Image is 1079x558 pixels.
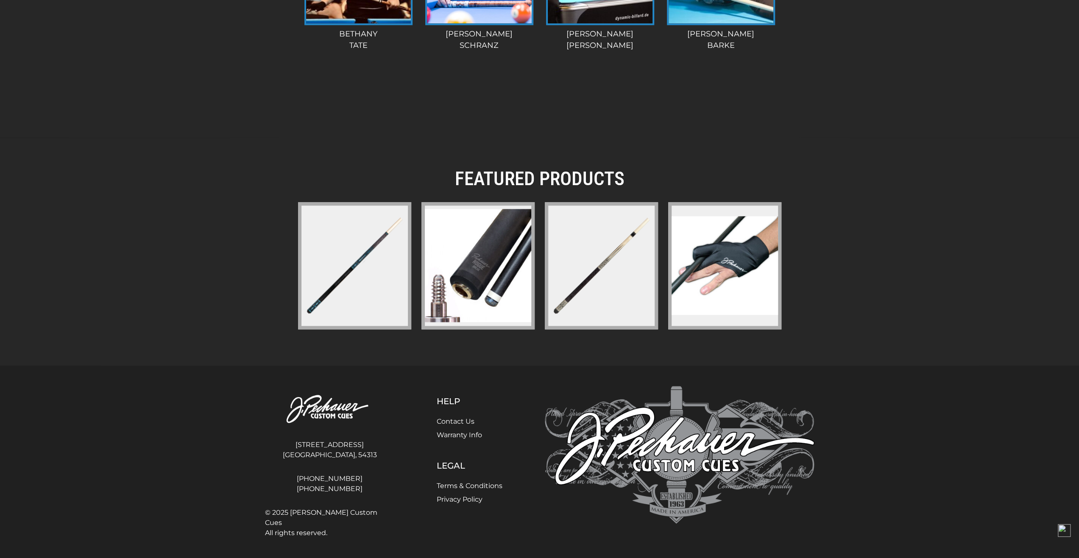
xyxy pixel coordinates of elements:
img: Pechauer Custom Cues [545,386,814,524]
a: pl-31-limited-edition [298,202,411,329]
a: Contact Us [437,417,474,425]
a: Warranty Info [437,431,482,439]
a: jp-series-r-jp24-r [545,202,658,329]
h5: Help [437,396,502,406]
a: [PHONE_NUMBER] [265,484,395,494]
a: [PHONE_NUMBER] [265,474,395,484]
img: pechauer-piloted-rogue-carbon-break-shaft-pro-series [425,209,531,322]
img: jp-series-r-jp24-r [546,211,656,320]
div: [PERSON_NAME] Barke [664,28,778,51]
a: pechauer-glove-copy [668,202,781,329]
img: Pechauer Custom Cues [265,386,395,433]
a: pechauer-piloted-rogue-carbon-break-shaft-pro-series [421,202,535,329]
div: [PERSON_NAME] Schranz [422,28,536,51]
h2: FEATURED PRODUCTS [298,167,781,190]
a: Privacy Policy [437,495,482,503]
div: [PERSON_NAME] [PERSON_NAME] [543,28,657,51]
div: Bethany Tate [301,28,415,51]
address: [STREET_ADDRESS] [GEOGRAPHIC_DATA], 54313 [265,436,395,464]
span: © 2025 [PERSON_NAME] Custom Cues All rights reserved. [265,508,395,538]
img: pechauer-glove-copy [672,216,778,315]
h5: Legal [437,461,502,471]
a: Terms & Conditions [437,482,502,490]
img: pl-31-limited-edition [300,211,410,320]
